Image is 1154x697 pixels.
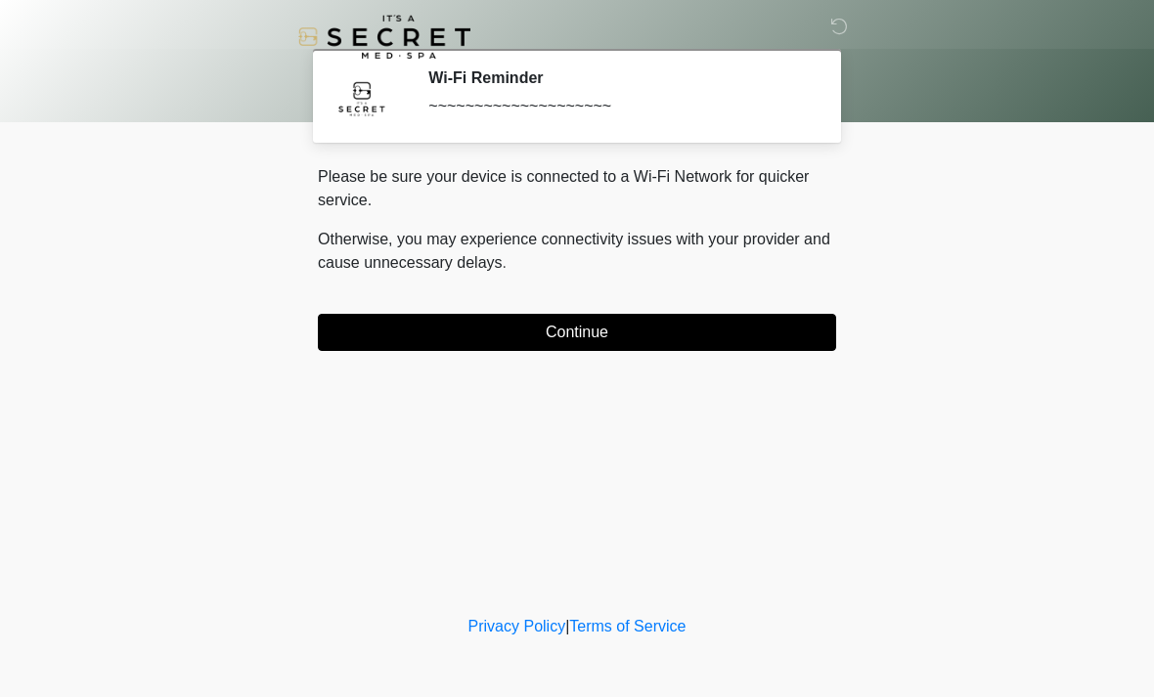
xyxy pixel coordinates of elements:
div: ~~~~~~~~~~~~~~~~~~~~ [428,95,807,118]
p: Otherwise, you may experience connectivity issues with your provider and cause unnecessary delays [318,228,836,275]
a: Privacy Policy [468,618,566,634]
a: | [565,618,569,634]
button: Continue [318,314,836,351]
img: Agent Avatar [333,68,391,127]
span: . [503,254,507,271]
img: It's A Secret Med Spa Logo [298,15,470,59]
h2: Wi-Fi Reminder [428,68,807,87]
a: Terms of Service [569,618,686,634]
p: Please be sure your device is connected to a Wi-Fi Network for quicker service. [318,165,836,212]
